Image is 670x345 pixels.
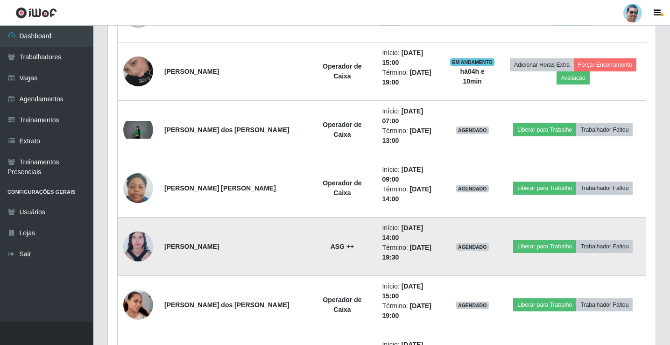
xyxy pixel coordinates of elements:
strong: [PERSON_NAME] dos [PERSON_NAME] [164,301,289,309]
span: EM ANDAMENTO [450,58,494,66]
img: CoreUI Logo [15,7,57,19]
strong: ASG ++ [331,243,354,250]
time: [DATE] 14:00 [382,224,423,241]
li: Início: [382,106,438,126]
li: Término: [382,68,438,87]
li: Término: [382,184,438,204]
time: [DATE] 09:00 [382,166,423,183]
strong: há 04 h e 10 min [460,68,485,85]
li: Início: [382,48,438,68]
strong: Operador de Caixa [323,63,361,80]
span: AGENDADO [456,302,489,309]
img: 1757719645917.jpeg [123,278,153,331]
span: AGENDADO [456,243,489,251]
time: [DATE] 15:00 [382,282,423,300]
time: [DATE] 07:00 [382,107,423,125]
button: Liberar para Trabalho [513,182,576,195]
strong: [PERSON_NAME] [164,243,219,250]
button: Trabalhador Faltou [576,182,633,195]
button: Trabalhador Faltou [576,123,633,136]
img: 1709225632480.jpeg [123,169,153,208]
span: AGENDADO [456,127,489,134]
strong: há 04 h e 10 min [460,9,485,27]
li: Início: [382,165,438,184]
button: Forçar Encerramento [574,58,636,71]
img: 1758553448636.jpeg [123,121,153,139]
strong: Operador de Caixa [323,121,361,138]
button: Liberar para Trabalho [513,298,576,311]
strong: [PERSON_NAME] [164,68,219,75]
strong: [PERSON_NAME] dos [PERSON_NAME] [164,126,289,134]
li: Início: [382,282,438,301]
button: Trabalhador Faltou [576,240,633,253]
strong: Operador de Caixa [323,296,361,313]
time: [DATE] 15:00 [382,49,423,66]
button: Adicionar Horas Extra [510,58,574,71]
button: Liberar para Trabalho [513,123,576,136]
button: Avaliação [557,71,590,84]
li: Início: [382,223,438,243]
button: Trabalhador Faltou [576,298,633,311]
img: 1728382310331.jpeg [123,226,153,267]
li: Término: [382,301,438,321]
strong: Operador de Caixa [323,179,361,197]
img: 1745793210220.jpeg [123,45,153,98]
strong: [PERSON_NAME] [PERSON_NAME] [164,184,276,192]
li: Término: [382,126,438,146]
span: AGENDADO [456,185,489,192]
li: Término: [382,243,438,262]
button: Liberar para Trabalho [513,240,576,253]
